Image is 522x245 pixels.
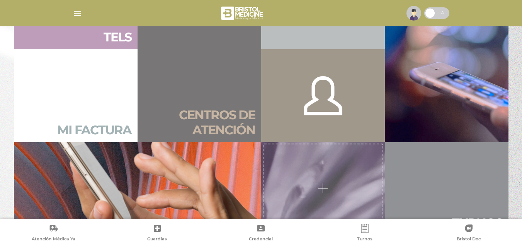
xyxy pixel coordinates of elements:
[220,4,266,22] img: bristol-medicine-blanco.png
[457,236,481,243] span: Bristol Doc
[417,224,520,243] a: Bristol Doc
[2,224,105,243] a: Atención Médica Ya
[209,224,313,243] a: Credencial
[147,236,167,243] span: Guardias
[452,216,502,230] h2: Tur nos
[32,236,75,243] span: Atención Médica Ya
[104,30,131,45] h2: Tels
[249,236,273,243] span: Credencial
[57,123,131,137] h2: Mi factura
[105,224,209,243] a: Guardias
[14,49,138,142] a: Mi factura
[144,108,255,137] h2: Centros de atención
[313,224,417,243] a: Turnos
[385,142,508,235] a: Turnos
[406,6,421,21] img: profile-placeholder.svg
[73,9,82,18] img: Cober_menu-lines-white.svg
[357,236,372,243] span: Turnos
